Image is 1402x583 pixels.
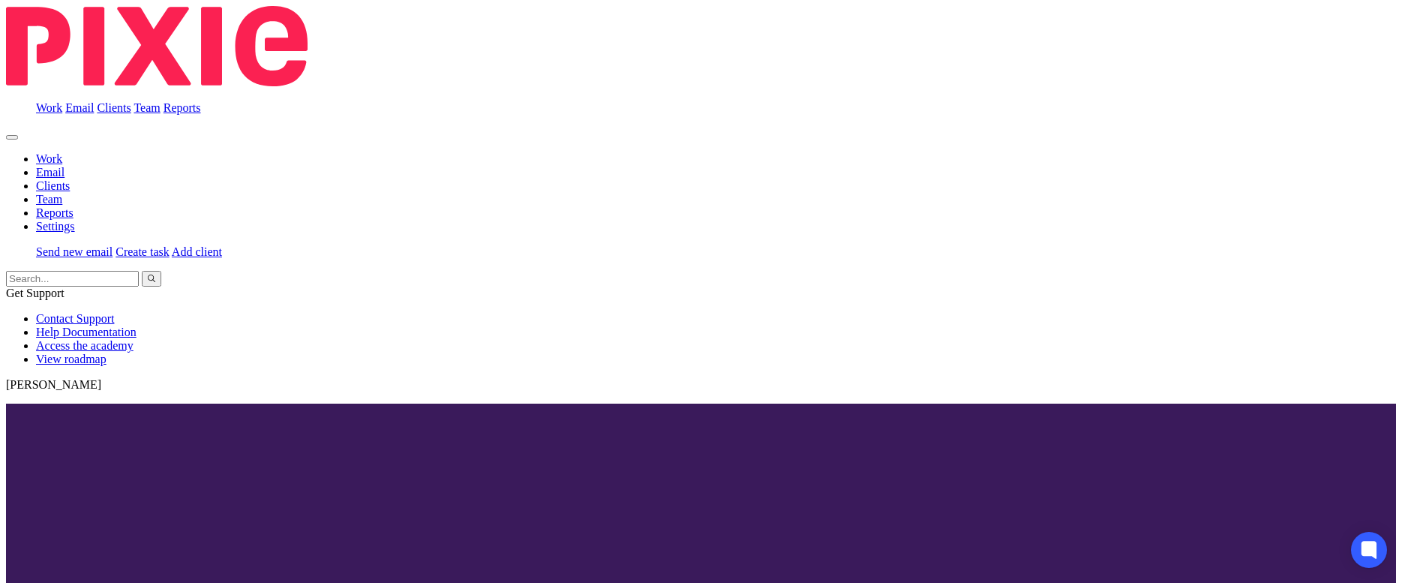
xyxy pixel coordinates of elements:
[36,166,65,179] a: Email
[172,245,222,258] a: Add client
[36,179,70,192] a: Clients
[36,152,62,165] a: Work
[36,339,134,352] a: Access the academy
[6,271,139,287] input: Search
[6,287,65,299] span: Get Support
[116,245,170,258] a: Create task
[134,101,160,114] a: Team
[6,378,1396,392] p: [PERSON_NAME]
[36,101,62,114] a: Work
[36,312,114,325] a: Contact Support
[36,353,107,365] a: View roadmap
[36,206,74,219] a: Reports
[36,326,137,338] a: Help Documentation
[164,101,201,114] a: Reports
[142,271,161,287] button: Search
[36,193,62,206] a: Team
[6,6,308,86] img: Pixie
[36,220,75,233] a: Settings
[36,245,113,258] a: Send new email
[65,101,94,114] a: Email
[97,101,131,114] a: Clients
